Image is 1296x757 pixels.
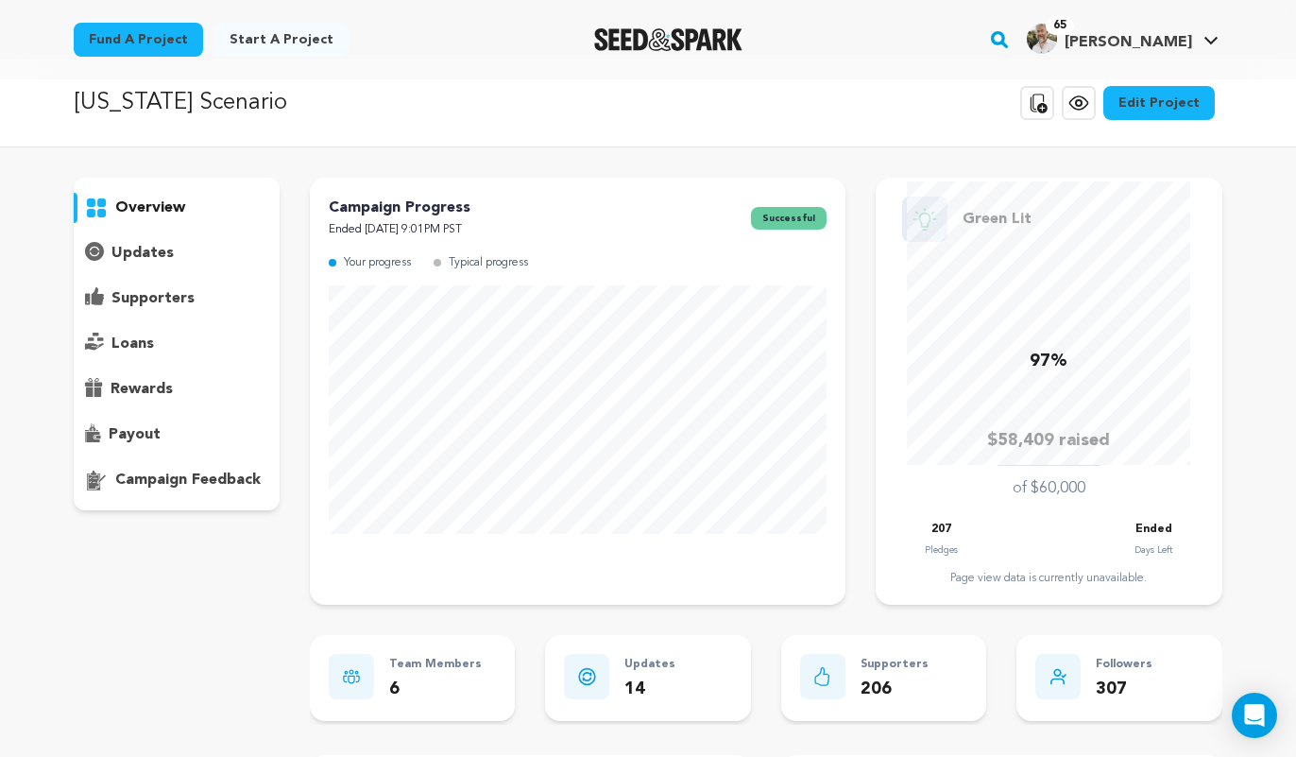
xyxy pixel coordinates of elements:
a: Seed&Spark Homepage [594,28,742,51]
button: rewards [74,374,280,404]
p: Days Left [1134,541,1172,559]
img: 5b8c1fb9ce5d8ce8.jpg [1027,24,1057,54]
p: Typical progress [449,252,528,274]
p: 206 [861,676,929,703]
p: of $60,000 [1013,477,1085,500]
p: 207 [931,519,951,541]
p: [US_STATE] Scenario [74,86,287,120]
p: Ended [1135,519,1172,541]
span: 65 [1046,16,1074,35]
button: payout [74,420,280,450]
p: 307 [1096,676,1152,703]
p: rewards [111,378,173,401]
p: 14 [624,676,675,703]
button: overview [74,193,280,223]
span: James T.'s Profile [1023,20,1222,60]
div: Open Intercom Messenger [1232,693,1277,738]
p: Campaign Progress [329,197,470,219]
p: Pledges [925,541,958,559]
div: James T.'s Profile [1027,24,1192,54]
a: Edit Project [1103,86,1215,120]
button: loans [74,329,280,359]
a: James T.'s Profile [1023,20,1222,54]
p: 6 [389,676,482,703]
p: Your progress [344,252,411,274]
div: Page view data is currently unavailable. [895,571,1203,586]
p: loans [111,333,154,355]
p: 97% [1030,348,1067,375]
p: payout [109,423,161,446]
a: Fund a project [74,23,203,57]
button: updates [74,238,280,268]
p: Followers [1096,654,1152,676]
p: updates [111,242,174,265]
button: campaign feedback [74,465,280,495]
p: Updates [624,654,675,676]
p: campaign feedback [115,469,261,491]
p: Team Members [389,654,482,676]
img: Seed&Spark Logo Dark Mode [594,28,742,51]
button: supporters [74,284,280,314]
p: overview [115,197,185,219]
p: Supporters [861,654,929,676]
span: [PERSON_NAME] [1065,35,1192,50]
span: successful [751,207,827,230]
p: supporters [111,287,195,310]
p: Ended [DATE] 9:01PM PST [329,219,470,241]
a: Start a project [214,23,349,57]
